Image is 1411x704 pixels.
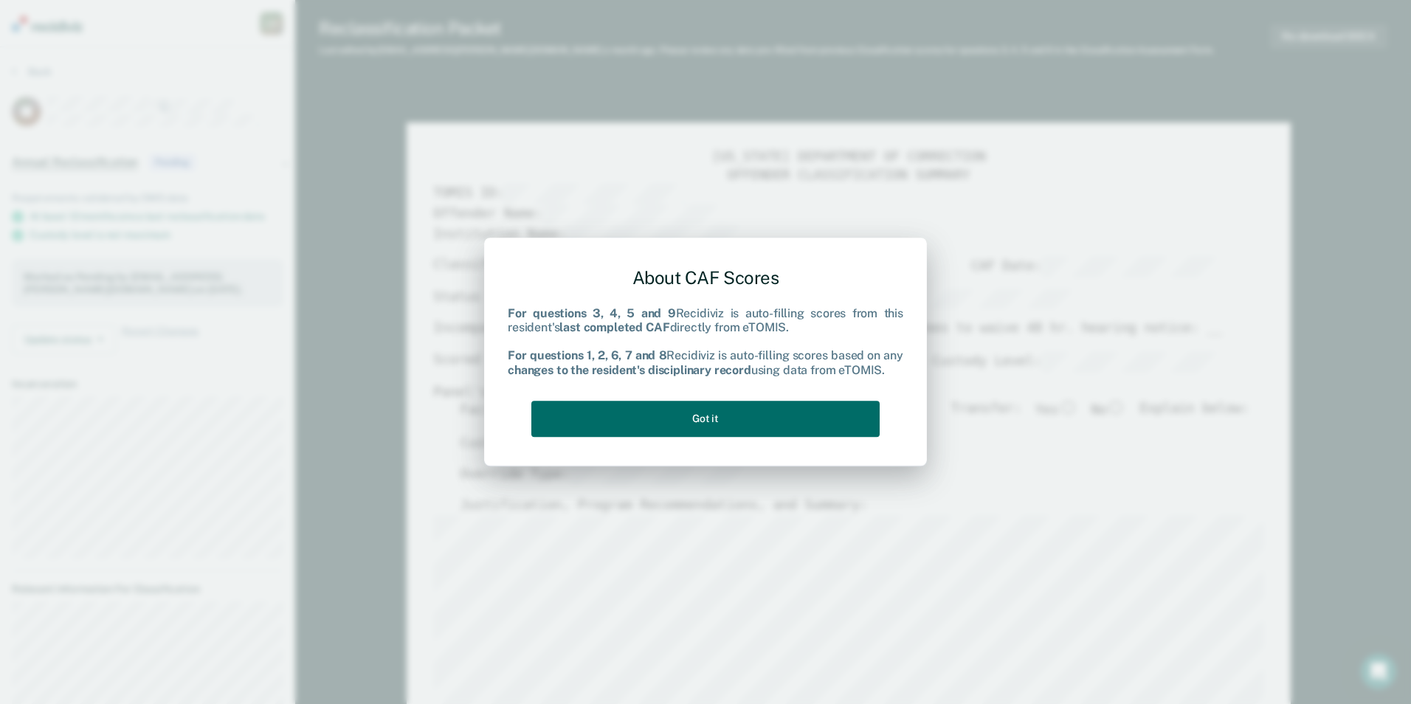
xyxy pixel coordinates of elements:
b: For questions 3, 4, 5 and 9 [508,306,676,320]
b: changes to the resident's disciplinary record [508,363,751,377]
div: About CAF Scores [508,255,903,300]
button: Got it [531,401,880,437]
b: last completed CAF [559,320,669,334]
b: For questions 1, 2, 6, 7 and 8 [508,349,666,363]
div: Recidiviz is auto-filling scores from this resident's directly from eTOMIS. Recidiviz is auto-fil... [508,306,903,377]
